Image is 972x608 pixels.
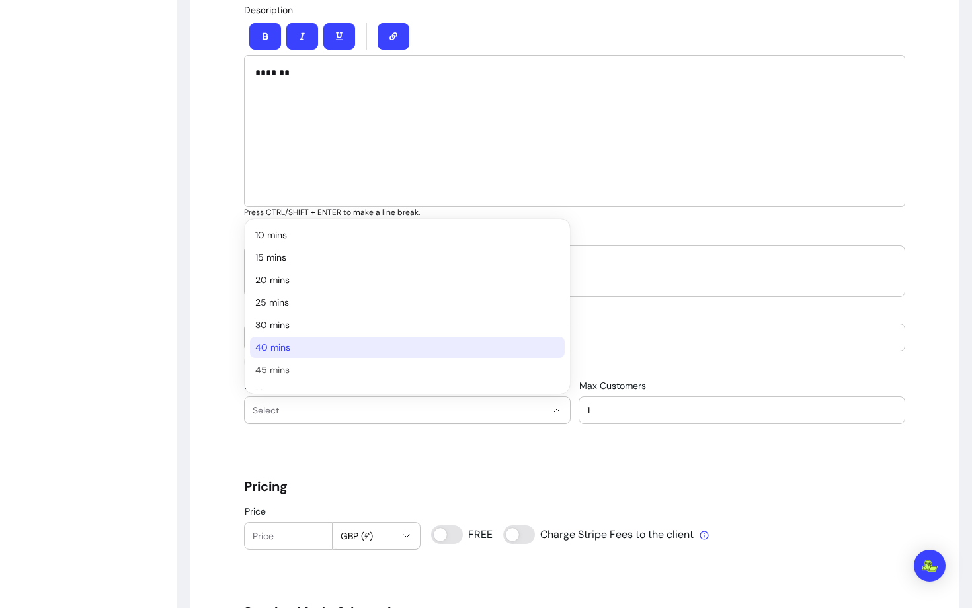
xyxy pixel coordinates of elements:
[255,341,546,354] span: 40 mins
[244,207,905,218] p: Press CTRL/SHIFT + ENTER to make a line break.
[255,363,546,376] span: 45 mins
[253,529,324,543] input: Price
[431,525,492,544] input: FREE
[253,404,546,417] span: Select
[341,529,397,543] span: GBP (£)
[244,229,281,241] span: Notes
[255,386,546,399] span: 1 hour
[244,477,905,496] h5: Pricing
[255,228,546,241] span: 10 mins
[255,296,546,309] span: 25 mins
[579,380,646,392] span: Max Customers
[503,525,695,544] input: Charge Stripe Fees to the client
[244,379,315,392] label: Duration (mins)
[587,404,897,417] input: Max Customers
[255,273,546,286] span: 20 mins
[250,251,899,291] textarea: Add your own notes
[255,251,546,264] span: 15 mins
[244,4,293,16] span: Description
[245,505,266,517] span: Price
[255,318,546,331] span: 30 mins
[914,550,946,582] div: Open Intercom Messenger
[253,331,897,344] input: Tags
